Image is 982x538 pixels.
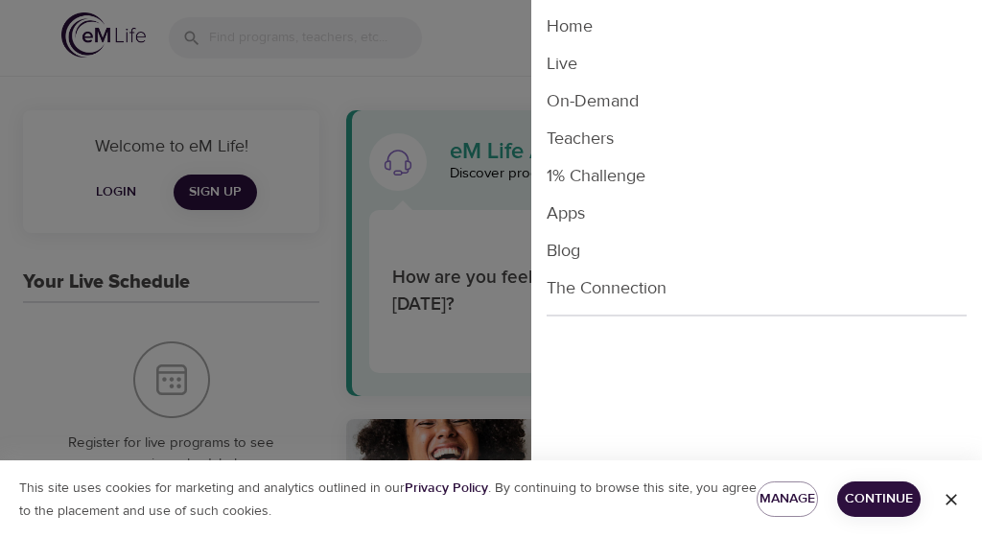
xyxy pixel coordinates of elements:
span: Continue [853,487,905,511]
li: On-Demand [531,82,982,120]
li: Apps [531,195,982,232]
li: Blog [531,232,982,269]
b: Privacy Policy [405,480,488,497]
li: Teachers [531,120,982,157]
li: The Connection [531,269,982,307]
li: 1% Challenge [531,157,982,195]
span: Manage [772,487,803,511]
li: Live [531,45,982,82]
li: Home [531,8,982,45]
